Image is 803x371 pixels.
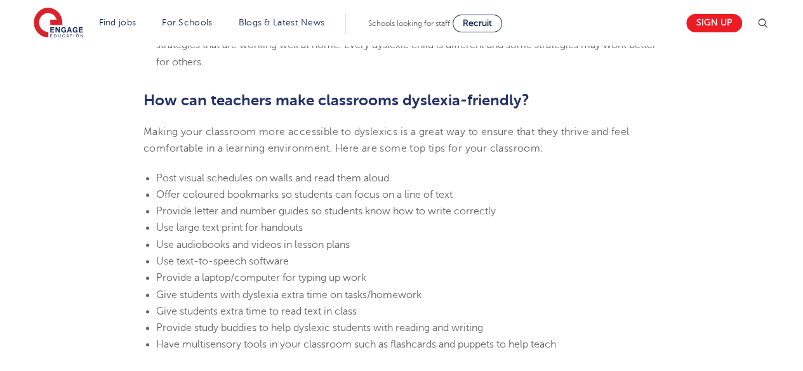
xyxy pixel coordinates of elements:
[368,19,450,28] span: Schools looking for staff
[156,289,421,301] span: Give students with dyslexia extra time on tasks/homework
[156,339,556,350] span: Have multisensory tools in your classroom such as flashcards and puppets to help teach
[156,172,389,184] span: Post visual schedules on walls and read them aloud
[686,14,742,32] a: Sign up
[143,91,529,109] b: How can teachers make classrooms dyslexia-friendly?
[156,306,357,317] span: Give students extra time to read text in class
[162,18,212,27] a: For Schools
[156,256,289,267] span: Use text-to-speech software
[156,322,483,334] span: Provide study buddies to help dyslexic students with reading and writing
[156,205,496,217] span: Provide letter and number guides so students know how to write correctly
[239,18,325,27] a: Blogs & Latest News
[156,23,658,68] span: meet regularly with parents to discuss how their child is doing in school and ask about any strat...
[156,189,453,200] span: Offer coloured bookmarks so students can focus on a line of text
[156,222,303,233] span: Use large text print for handouts
[143,126,629,154] span: Making your classroom more accessible to dyslexics is a great way to ensure that they thrive and ...
[156,239,350,251] span: Use audiobooks and videos in lesson plans
[453,15,502,32] a: Recruit
[99,18,136,27] a: Find jobs
[34,8,83,39] img: Engage Education
[463,18,492,28] span: Recruit
[156,272,366,283] span: Provide a laptop/computer for typing up work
